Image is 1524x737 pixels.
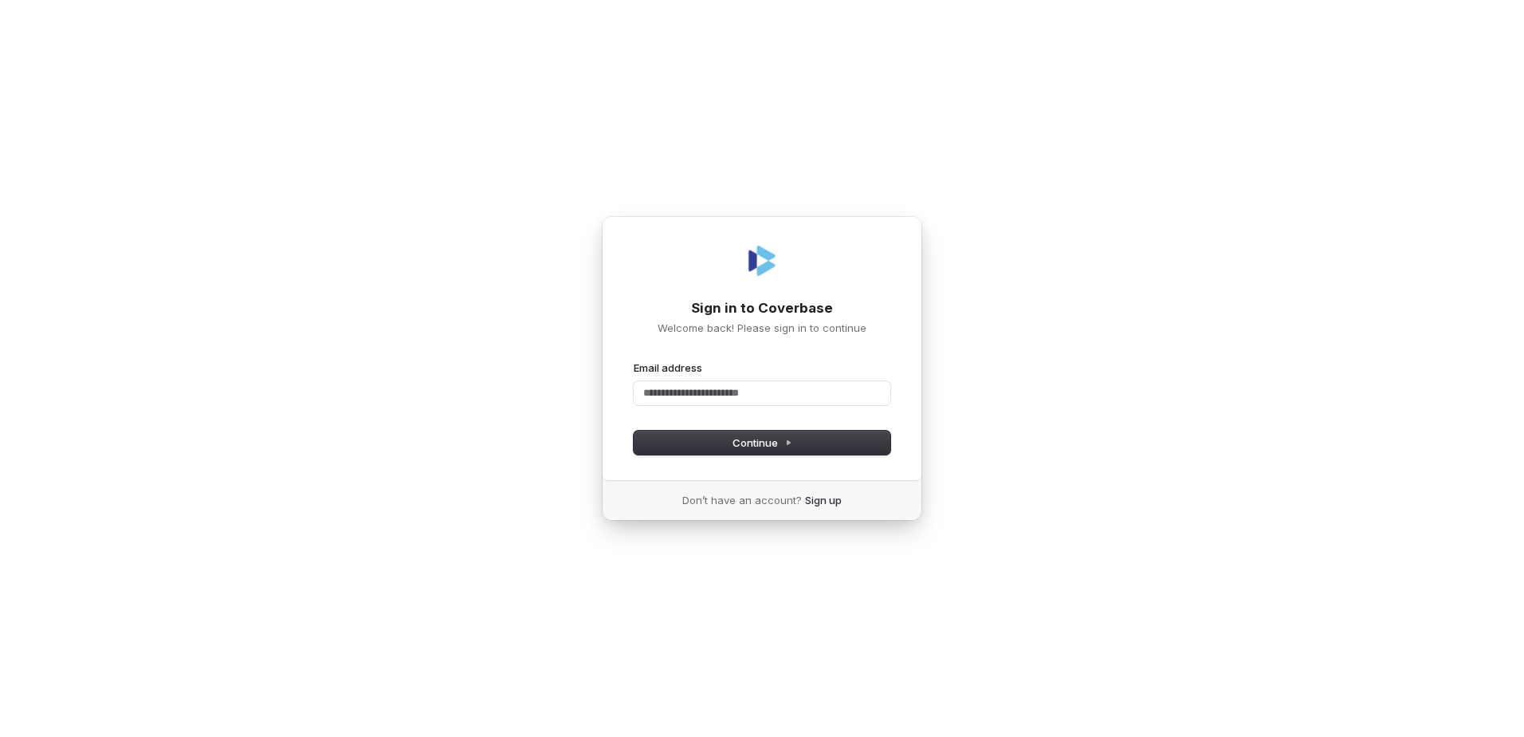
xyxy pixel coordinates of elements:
button: Continue [634,431,890,455]
span: Continue [733,436,792,450]
img: Coverbase [743,242,781,280]
h1: Sign in to Coverbase [634,299,890,318]
a: Sign up [805,493,842,507]
label: Email address [634,361,702,375]
p: Welcome back! Please sign in to continue [634,321,890,335]
span: Don’t have an account? [682,493,802,507]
